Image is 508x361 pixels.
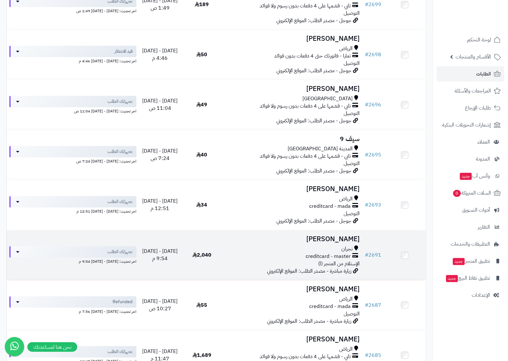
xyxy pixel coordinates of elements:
[302,95,353,102] span: [GEOGRAPHIC_DATA]
[339,295,353,303] span: الرياض
[442,120,491,129] span: إشعارات التحويلات البنكية
[365,351,381,359] a: #2685
[365,351,368,359] span: #
[437,168,504,184] a: وآتس آبجديد
[339,346,353,353] span: الرياض
[260,2,351,10] span: تابي - قسّمها على 4 دفعات بدون رسوم ولا فوائد
[341,245,353,253] span: نجران
[9,157,136,164] div: اخر تحديث: [DATE] - [DATE] 7:24 ص
[437,287,504,303] a: الإعدادات
[460,173,472,180] span: جديد
[365,201,368,209] span: #
[9,7,136,14] div: اخر تحديث: [DATE] - [DATE] 1:49 ص
[260,102,351,110] span: تابي - قسّمها على 4 دفعات بدون رسوم ولا فوائد
[107,148,133,155] span: نجهزلك الطلب
[142,247,178,262] span: [DATE] - [DATE] 9:54 م
[365,201,381,209] a: #2693
[142,297,178,313] span: [DATE] - [DATE] 10:27 ص
[142,197,178,212] span: [DATE] - [DATE] 12:51 م
[344,160,360,167] span: التوصيل
[452,257,490,266] span: تطبيق المتجر
[437,236,504,252] a: التطبيقات والخدمات
[365,51,381,58] a: #2698
[365,1,368,8] span: #
[365,301,381,309] a: #2687
[274,52,351,60] span: تمارا - فاتورتك حتى 4 دفعات بدون فوائد
[115,48,133,55] span: قيد الانتظار
[107,249,133,255] span: نجهزلك الطلب
[437,219,504,235] a: التقارير
[276,17,351,24] span: جوجل - مصدر الطلب: الموقع الإلكتروني
[196,301,207,309] span: 55
[142,47,178,62] span: [DATE] - [DATE] 4:46 م
[9,57,136,64] div: اخر تحديث: [DATE] - [DATE] 4:46 م
[225,85,360,92] h3: [PERSON_NAME]
[260,153,351,160] span: تابي - قسّمها على 4 دفعات بدون رسوم ولا فوائد
[9,107,136,114] div: اخر تحديث: [DATE] - [DATE] 11:04 ص
[196,101,207,109] span: 49
[267,267,351,275] span: زيارة مباشرة - مصدر الطلب: الموقع الإلكتروني
[344,59,360,67] span: التوصيل
[225,35,360,42] h3: [PERSON_NAME]
[365,151,381,159] a: #2695
[478,223,490,232] span: التقارير
[445,274,490,283] span: تطبيق نقاط البيع
[446,275,458,282] span: جديد
[9,258,136,264] div: اخر تحديث: [DATE] - [DATE] 9:54 م
[142,147,178,162] span: [DATE] - [DATE] 7:24 ص
[344,9,360,17] span: التوصيل
[437,117,504,133] a: إشعارات التحويلات البنكية
[476,69,491,78] span: الطلبات
[9,308,136,314] div: اخر تحديث: [DATE] - [DATE] 7:56 م
[465,103,491,112] span: طلبات الإرجاع
[113,299,133,305] span: Refunded
[107,98,133,105] span: نجهزلك الطلب
[459,172,490,180] span: وآتس آب
[225,235,360,243] h3: [PERSON_NAME]
[467,35,491,44] span: لوحة التحكم
[437,134,504,150] a: العملاء
[276,217,351,225] span: جوجل - مصدر الطلب: الموقع الإلكتروني
[365,101,368,109] span: #
[225,286,360,293] h3: [PERSON_NAME]
[455,86,491,95] span: المراجعات والأسئلة
[276,67,351,75] span: جوجل - مصدر الطلب: الموقع الإلكتروني
[365,101,381,109] a: #2696
[276,117,351,125] span: جوجل - مصدر الطلب: الموقع الإلكتروني
[195,1,209,8] span: 189
[365,301,368,309] span: #
[462,206,490,215] span: أدوات التسويق
[318,260,360,268] span: الإستلام من المتجر (ا)
[196,51,207,58] span: 50
[276,167,351,175] span: جوجل - مصدر الطلب: الموقع الإلكتروني
[437,100,504,116] a: طلبات الإرجاع
[225,336,360,343] h3: [PERSON_NAME]
[456,52,491,61] span: الأقسام والمنتجات
[437,270,504,286] a: تطبيق نقاط البيعجديد
[142,97,178,112] span: [DATE] - [DATE] 11:04 ص
[225,135,360,143] h3: سيف 9
[196,201,207,209] span: 34
[9,207,136,214] div: اخر تحديث: [DATE] - [DATE] 12:51 م
[267,317,351,325] span: زيارة مباشرة - مصدر الطلب: الموقع الإلكتروني
[365,151,368,159] span: #
[437,253,504,269] a: تطبيق المتجرجديد
[452,189,491,198] span: السلات المتروكة
[437,66,504,82] a: الطلبات
[192,351,211,359] span: 1,689
[192,251,211,259] span: 2,040
[306,253,351,260] span: creditcard - master
[107,348,133,355] span: نجهزلك الطلب
[344,310,360,318] span: التوصيل
[437,83,504,99] a: المراجعات والأسئلة
[339,195,353,203] span: الرياض
[437,151,504,167] a: المدونة
[437,185,504,201] a: السلات المتروكة0
[339,45,353,52] span: الرياض
[472,291,490,300] span: الإعدادات
[260,353,351,360] span: تابي - قسّمها على 4 دفعات بدون رسوم ولا فوائد
[437,32,504,48] a: لوحة التحكم
[288,145,353,153] span: المدينة [GEOGRAPHIC_DATA]
[309,303,351,310] span: creditcard - mada
[365,251,368,259] span: #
